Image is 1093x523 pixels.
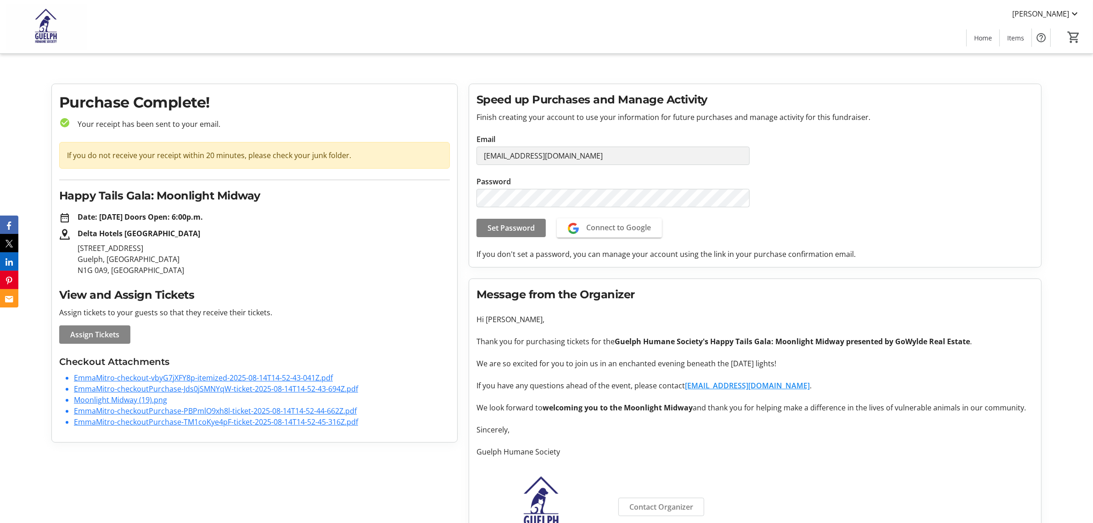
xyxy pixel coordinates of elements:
span: [PERSON_NAME] [1012,8,1069,19]
p: Finish creating your account to use your information for future purchases and manage activity for... [476,112,1034,123]
span: Home [974,33,992,43]
p: Your receipt has been sent to your email. [70,119,450,130]
a: Home [967,29,999,46]
button: Connect to Google [557,218,662,238]
a: Assign Tickets [59,325,130,344]
label: Password [476,176,511,187]
mat-icon: check_circle [59,117,70,128]
strong: welcoming you to the Moonlight Midway [543,403,693,413]
p: Sincerely, [476,424,1034,435]
label: Email [476,134,495,145]
p: We look forward to and thank you for helping make a difference in the lives of vulnerable animals... [476,402,1034,413]
span: Items [1007,33,1024,43]
a: EmmaMitro-checkoutPurchase-TM1coKye4pF-ticket-2025-08-14T14-52-45-316Z.pdf [74,417,358,427]
p: Hi [PERSON_NAME], [476,314,1034,325]
strong: Delta Hotels [GEOGRAPHIC_DATA] [78,228,200,239]
img: Google Short Logo [568,223,579,234]
button: Set Password [476,219,546,237]
strong: Date: [DATE] Doors Open: 6:00p.m. [78,212,203,222]
strong: presented by GoWylde Real Estate [846,336,970,347]
h2: View and Assign Tickets [59,287,450,303]
img: Guelph Humane Society 's Logo [6,4,87,50]
span: Assign Tickets [70,329,119,340]
button: Cart [1065,29,1082,45]
mat-icon: date_range [59,212,70,223]
a: EmmaMitro-checkoutPurchase-PBPmlO9xh8l-ticket-2025-08-14T14-52-44-662Z.pdf [74,406,357,416]
h3: Checkout Attachments [59,355,450,369]
p: We are so excited for you to join us in an enchanted evening beneath the [DATE] lights! [476,358,1034,369]
p: If you don't set a password, you can manage your account using the link in your purchase confirma... [476,249,1034,260]
p: Guelph Humane Society [476,446,1034,457]
a: Moonlight Midway (19).png [74,395,167,405]
span: Set Password [488,222,535,233]
a: EmmaMitro-checkoutPurchase-Jds0jSMNYqW-ticket-2025-08-14T14-52-43-694Z.pdf [74,384,358,394]
p: If you have any questions ahead of the event, please contact . [476,380,1034,391]
p: Thank you for purchasing tickets for the . [476,336,1034,347]
h2: Message from the Organizer [476,286,1034,303]
span: Connect to Google [568,222,651,234]
a: EmmaMitro-checkout-vbyG7jXFY8p-itemized-2025-08-14T14-52-43-041Z.pdf [74,373,333,383]
a: Items [1000,29,1031,46]
h2: Happy Tails Gala: Moonlight Midway [59,188,450,204]
span: Contact Organizer [629,501,693,512]
h1: Purchase Complete! [59,91,450,114]
div: If you do not receive your receipt within 20 minutes, please check your junk folder. [59,142,450,169]
strong: Guelph Humane Society's Happy Tails Gala: Moonlight Midway [615,336,844,347]
p: Assign tickets to your guests so that they receive their tickets. [59,307,450,318]
a: [EMAIL_ADDRESS][DOMAIN_NAME] [685,381,810,391]
button: Help [1032,28,1050,47]
a: Contact Organizer [618,498,704,516]
p: [STREET_ADDRESS] Guelph, [GEOGRAPHIC_DATA] N1G 0A9, [GEOGRAPHIC_DATA] [78,243,450,276]
h2: Speed up Purchases and Manage Activity [476,91,1034,108]
button: [PERSON_NAME] [1005,6,1087,21]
